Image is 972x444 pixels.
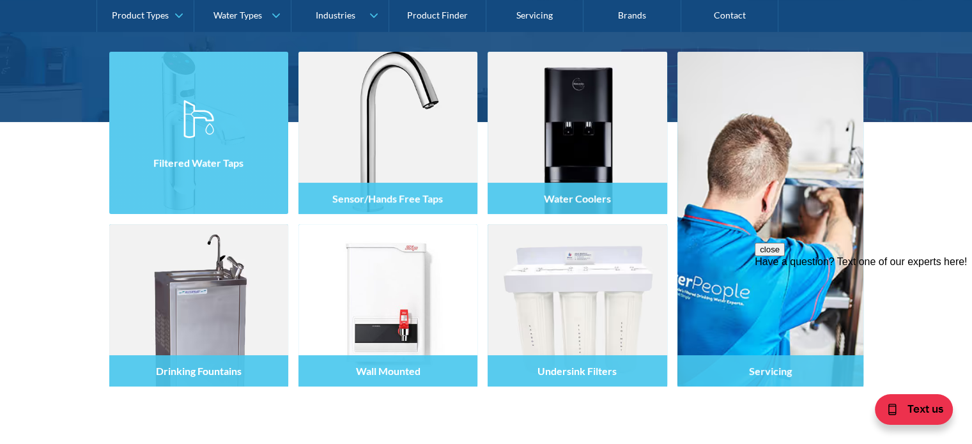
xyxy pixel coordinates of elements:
iframe: podium webchat widget bubble [844,380,972,444]
img: Water Coolers [488,52,667,214]
h4: Servicing [749,365,792,377]
h4: Filtered Water Taps [153,157,243,169]
a: Servicing [677,52,863,387]
h4: Undersink Filters [537,365,617,377]
div: Industries [315,10,355,21]
h4: Sensor/Hands Free Taps [332,192,443,204]
h4: Drinking Fountains [156,365,242,377]
div: Product Types [112,10,169,21]
img: Wall Mounted [298,224,477,387]
h4: Water Coolers [544,192,611,204]
img: Sensor/Hands Free Taps [298,52,477,214]
div: Water Types [213,10,262,21]
img: Filtered Water Taps [109,52,288,214]
h4: Wall Mounted [355,365,420,377]
img: Undersink Filters [488,224,667,387]
img: Drinking Fountains [109,224,288,387]
iframe: podium webchat widget prompt [755,243,972,396]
